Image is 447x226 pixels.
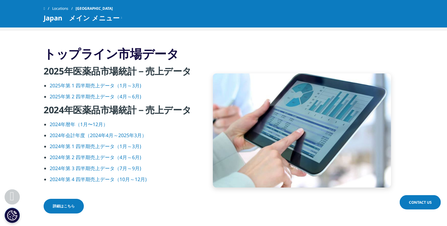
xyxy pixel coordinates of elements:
h3: トップライン市場データ [44,46,191,61]
h4: 2024年医薬品市場統計－売上データ [44,104,191,121]
h4: 2025年医薬品市場統計－売上データ [44,65,191,82]
a: 2024年第 3 四半期売上データ（7月～9月) [50,165,141,172]
a: 2024年第 1 四半期売上データ（1月～3月) [50,143,141,150]
a: 2024年暦年（1月〜12月） [50,121,108,128]
a: Locations [52,3,76,14]
a: 2024年第 4 四半期売上データ（10月～12月) [50,176,147,183]
span: 詳細はこちら [53,203,75,209]
span: Contact Us [409,200,432,205]
a: 2025年第 1 四半期売上データ（1月～3月) [50,82,141,89]
a: Contact Us [400,195,441,210]
button: Cookie 設定 [5,208,20,223]
a: 2025年第 2 四半期売上データ（4月～6月) [50,93,141,100]
a: 2024年会計年度（2024年4月～2025年3月） [50,132,147,139]
span: [GEOGRAPHIC_DATA] [76,3,113,14]
span: Japan メイン メニュー [44,14,120,21]
a: 詳細はこちら [44,199,84,213]
a: 2024年第 2 四半期売上データ（4月～6月) [50,154,141,161]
